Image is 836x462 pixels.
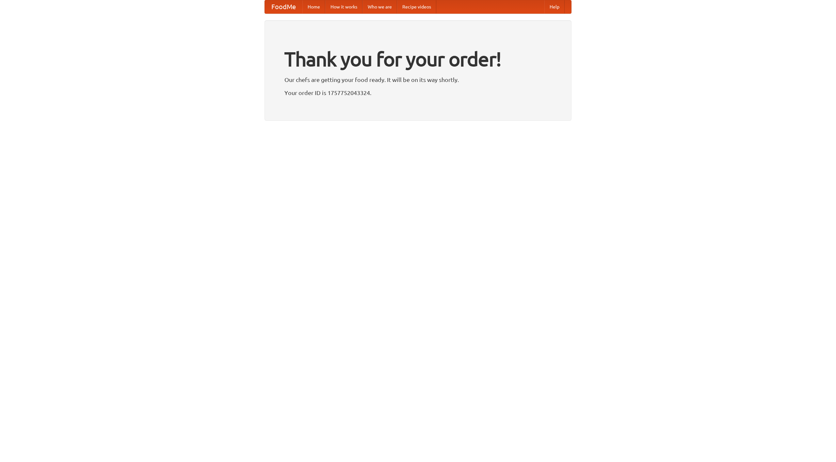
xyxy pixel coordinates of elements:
a: How it works [325,0,362,13]
a: Recipe videos [397,0,436,13]
a: Home [302,0,325,13]
a: Help [544,0,565,13]
a: Who we are [362,0,397,13]
h1: Thank you for your order! [284,43,552,75]
p: Your order ID is 1757752043324. [284,88,552,98]
p: Our chefs are getting your food ready. It will be on its way shortly. [284,75,552,85]
a: FoodMe [265,0,302,13]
